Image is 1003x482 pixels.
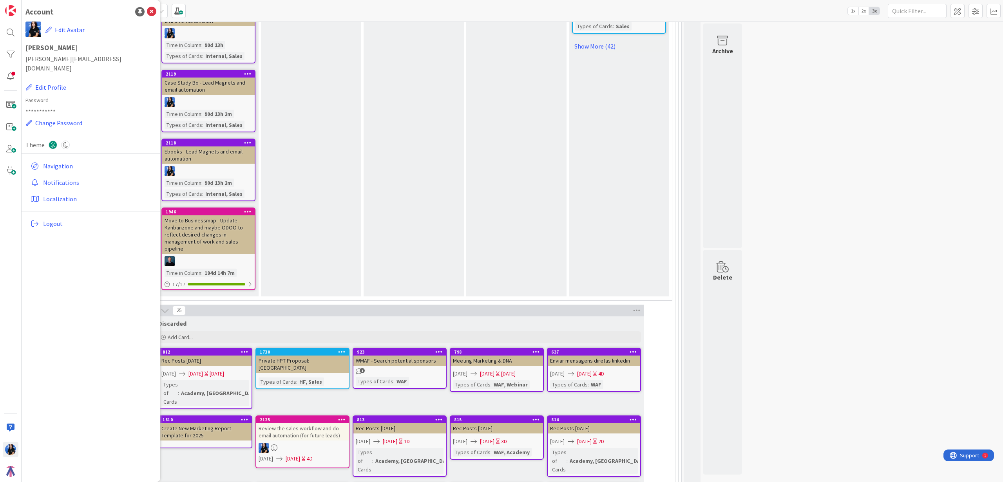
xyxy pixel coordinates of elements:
span: [DATE] [577,370,592,378]
span: : [491,448,492,457]
div: Rec Posts [DATE] [548,423,640,433]
div: Types of Cards [165,121,202,129]
span: : [491,380,492,389]
span: [DATE] [577,437,592,446]
span: : [393,377,395,386]
span: [DATE] [161,370,176,378]
a: Show More (42) [572,40,666,52]
span: Support [16,1,36,11]
span: : [178,389,179,397]
span: : [202,190,203,198]
div: Types of Cards [550,448,567,474]
div: 813Rec Posts [DATE] [353,416,446,433]
span: 3x [869,7,880,15]
span: [DATE] [550,437,565,446]
div: PC [256,443,349,453]
div: Types of Cards [356,377,393,386]
span: : [201,110,203,118]
div: 813 [353,416,446,423]
span: [DATE] [550,370,565,378]
div: 4D [598,370,604,378]
div: Types of Cards [550,380,588,389]
span: 2x [858,7,869,15]
img: PC [5,444,16,455]
span: Add Card... [168,334,193,341]
div: 637 [551,349,640,355]
div: 815 [454,417,543,422]
div: 814 [551,417,640,422]
div: Rec Posts [DATE] [451,423,543,433]
img: PC [25,22,41,37]
span: [DATE] [286,455,300,463]
div: Sales [614,22,632,31]
span: : [296,377,297,386]
img: PC [259,443,269,453]
span: : [372,457,373,465]
div: Delete [713,273,732,282]
div: Types of Cards [356,448,372,474]
img: avatar [5,466,16,477]
div: 637 [548,348,640,356]
div: 798Meeting Marketing & DNA [451,348,543,366]
div: Case Study Bo - Lead Magnets and email automation [162,78,255,95]
div: Private HPT Proposal: [GEOGRAPHIC_DATA] [256,356,349,373]
div: 1946 [166,209,255,215]
span: [DATE] [356,437,370,446]
div: JS [162,256,255,266]
div: 1810 [159,416,252,423]
img: JS [165,256,175,266]
div: Internal, Sales [203,190,244,198]
div: 1 [41,3,43,9]
div: PC [162,28,255,38]
span: 1 [360,368,365,373]
div: 2119 [166,71,255,77]
span: : [201,269,203,277]
div: Review the sales workflow and do email automation (for future leads) [256,423,349,440]
div: Types of Cards [453,380,491,389]
div: 2118Ebooks - Lead Magnets and email automation [162,139,255,164]
div: 812 [163,349,252,355]
div: 1946Move to Businessmap - Update Kanbanzone and maybe ODOO to reflect desired changes in manageme... [162,208,255,254]
span: [PERSON_NAME][EMAIL_ADDRESS][DOMAIN_NAME] [25,54,156,73]
span: : [588,380,589,389]
div: 1810 [163,417,252,422]
div: 2125 [256,416,349,423]
div: Rec Posts [DATE] [353,423,446,433]
span: : [613,22,614,31]
div: 4D [307,455,313,463]
div: Types of Cards [165,190,202,198]
div: Time in Column [165,41,201,49]
div: WAF [395,377,409,386]
div: 2125 [260,417,349,422]
div: 2119Case Study Bo - Lead Magnets and email automation [162,70,255,95]
span: : [202,52,203,60]
div: 17/17 [162,280,255,289]
div: Rec Posts [DATE] [159,356,252,366]
div: 1D [404,437,410,446]
div: Time in Column [165,110,201,118]
div: 1730 [260,349,349,355]
div: 2125Review the sales workflow and do email automation (for future leads) [256,416,349,440]
div: 815Rec Posts [DATE] [451,416,543,433]
div: Internal, Sales [203,121,244,129]
span: 25 [172,306,186,315]
label: Password [25,96,156,105]
div: 90d 13h [203,41,225,49]
span: Theme [25,140,45,150]
span: 17 / 17 [172,280,185,289]
span: [DATE] [453,437,467,446]
div: 812Rec Posts [DATE] [159,348,252,366]
div: Move to Businessmap - Update Kanbanzone and maybe ODOO to reflect desired changes in management o... [162,215,255,254]
span: : [201,41,203,49]
span: [DATE] [453,370,467,378]
div: Internal, Sales [203,52,244,60]
div: Account [25,6,54,18]
div: 3D [501,437,507,446]
div: Archive [712,46,733,56]
div: 1730Private HPT Proposal: [GEOGRAPHIC_DATA] [256,348,349,373]
div: 923 [353,348,446,356]
a: Notifications [27,175,156,190]
div: WAF, Academy [492,448,532,457]
div: WAF [589,380,603,389]
button: Change Password [25,118,83,128]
